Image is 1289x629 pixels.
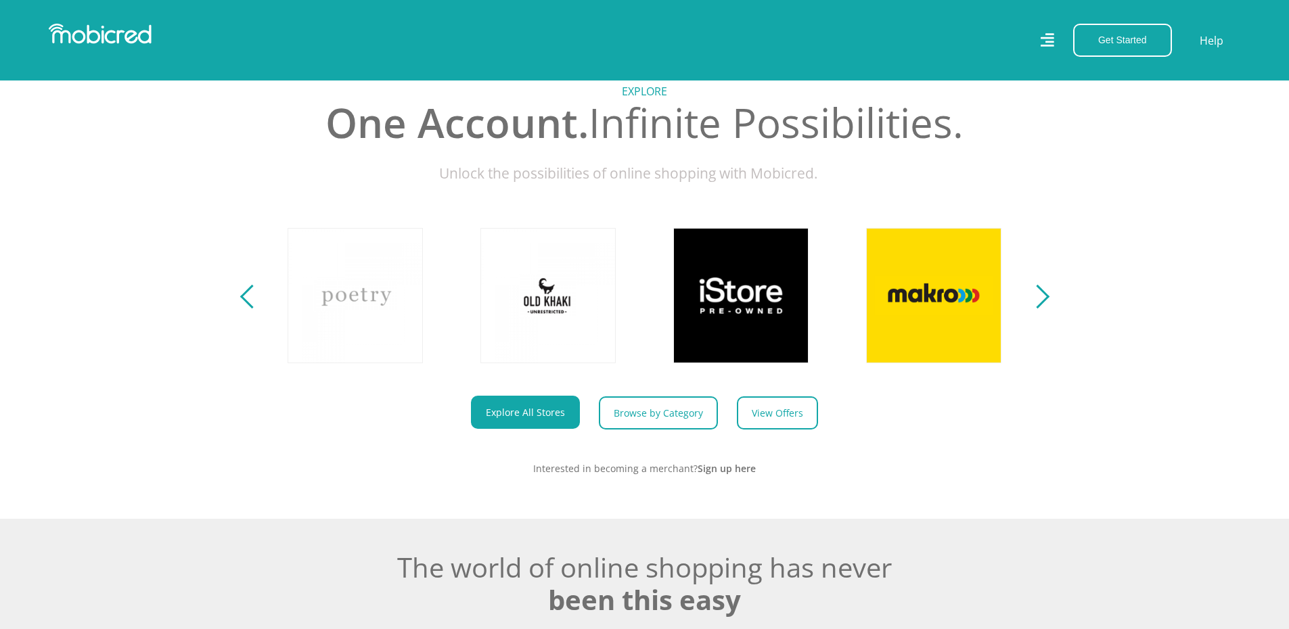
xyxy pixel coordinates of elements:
span: One Account. [325,95,589,150]
button: Previous [244,282,261,309]
a: Browse by Category [599,396,718,429]
p: Interested in becoming a merchant? [269,461,1020,475]
h2: Infinite Possibilities. [269,98,1020,147]
span: been this easy [548,581,741,618]
a: Explore All Stores [471,396,580,429]
h2: The world of online shopping has never [269,551,1020,616]
button: Get Started [1073,24,1172,57]
p: Unlock the possibilities of online shopping with Mobicred. [269,163,1020,185]
h5: Explore [269,85,1020,98]
a: Help [1199,32,1224,49]
a: View Offers [737,396,818,429]
button: Next [1029,282,1046,309]
img: Mobicred [49,24,152,44]
a: Sign up here [698,462,756,475]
